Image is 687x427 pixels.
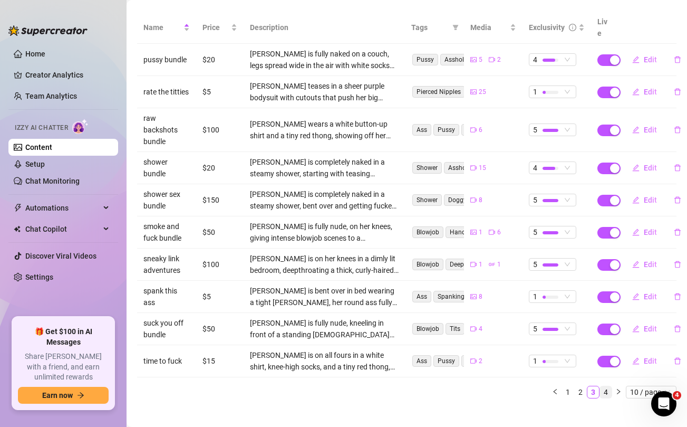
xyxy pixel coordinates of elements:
[461,124,504,136] span: Doggy Style
[644,260,657,269] span: Edit
[549,386,562,398] button: left
[533,355,537,367] span: 1
[446,259,486,270] span: Deepthroat
[632,56,640,63] span: edit
[479,55,482,65] span: 5
[250,156,399,179] div: [PERSON_NAME] is completely naked in a steamy shower, starting with teasing silhouettes through t...
[674,261,681,268] span: delete
[250,317,399,340] div: [PERSON_NAME] is fully nude, kneeling in front of a standing [DEMOGRAPHIC_DATA] partner, deepthro...
[446,226,479,238] span: Handjob
[25,92,77,100] a: Team Analytics
[412,162,442,174] span: Shower
[552,388,558,395] span: left
[624,159,665,176] button: Edit
[632,196,640,204] span: edit
[25,67,110,83] a: Creator Analytics
[470,127,477,133] span: video-camera
[137,313,196,345] td: suck you off bundle
[644,325,657,333] span: Edit
[612,386,625,398] button: right
[440,54,471,65] span: Asshole
[470,56,477,63] span: picture
[470,89,477,95] span: picture
[533,124,537,136] span: 5
[569,24,576,31] span: info-circle
[674,164,681,172] span: delete
[137,216,196,249] td: smoke and fuck bundle
[644,292,657,301] span: Edit
[470,358,477,364] span: video-camera
[489,229,495,235] span: video-camera
[412,291,431,302] span: Ass
[632,325,640,333] span: edit
[624,121,665,138] button: Edit
[533,86,537,98] span: 1
[533,259,537,270] span: 5
[587,386,599,398] a: 3
[412,355,431,367] span: Ass
[42,391,73,400] span: Earn now
[533,54,537,65] span: 4
[644,126,657,134] span: Edit
[405,12,464,44] th: Tags
[479,87,486,97] span: 25
[18,352,109,383] span: Share [PERSON_NAME] with a friend, and earn unlimited rewards
[575,386,586,398] a: 2
[244,12,405,44] th: Description
[137,76,196,108] td: rate the titties
[674,325,681,333] span: delete
[461,355,488,367] span: Thong
[489,56,495,63] span: video-camera
[18,327,109,347] span: 🎁 Get $100 in AI Messages
[25,50,45,58] a: Home
[533,323,537,335] span: 5
[470,293,477,300] span: picture
[674,126,681,134] span: delete
[137,44,196,76] td: pussy bundle
[196,12,244,44] th: Price
[624,192,665,208] button: Edit
[452,24,459,31] span: filter
[450,20,461,35] span: filter
[196,313,244,345] td: $50
[591,12,617,44] th: Live
[196,216,244,249] td: $50
[412,226,443,238] span: Blowjob
[18,387,109,404] button: Earn nowarrow-right
[479,227,482,238] span: 1
[464,12,523,44] th: Media
[529,22,565,33] div: Exclusivity
[196,249,244,281] td: $100
[497,260,501,270] span: 1
[14,225,21,233] img: Chat Copilot
[599,386,612,398] li: 4
[196,281,244,313] td: $5
[8,25,88,36] img: logo-BBDzfeDw.svg
[533,226,537,238] span: 5
[624,51,665,68] button: Edit
[497,55,501,65] span: 2
[137,345,196,377] td: time to fuck
[250,80,399,103] div: [PERSON_NAME] teases in a sheer purple bodysuit with cutouts that push her big pierced tits front...
[479,163,486,173] span: 15
[632,88,640,96] span: edit
[612,386,625,398] li: Next Page
[615,388,622,395] span: right
[644,88,657,96] span: Edit
[479,195,482,205] span: 8
[250,253,399,276] div: [PERSON_NAME] is on her knees in a dimly lit bedroom, deepthroating a thick, curly-haired partner...
[626,386,676,398] div: Page Size
[433,291,469,302] span: Spanking
[489,261,495,268] span: gif
[549,386,562,398] li: Previous Page
[411,22,448,33] span: Tags
[624,224,665,241] button: Edit
[674,196,681,204] span: delete
[77,392,84,399] span: arrow-right
[250,48,399,71] div: [PERSON_NAME] is fully naked on a couch, legs spread wide in the air with white socks on, using h...
[196,76,244,108] td: $5
[137,12,196,44] th: Name
[444,194,486,206] span: Doggy Style
[470,229,477,235] span: picture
